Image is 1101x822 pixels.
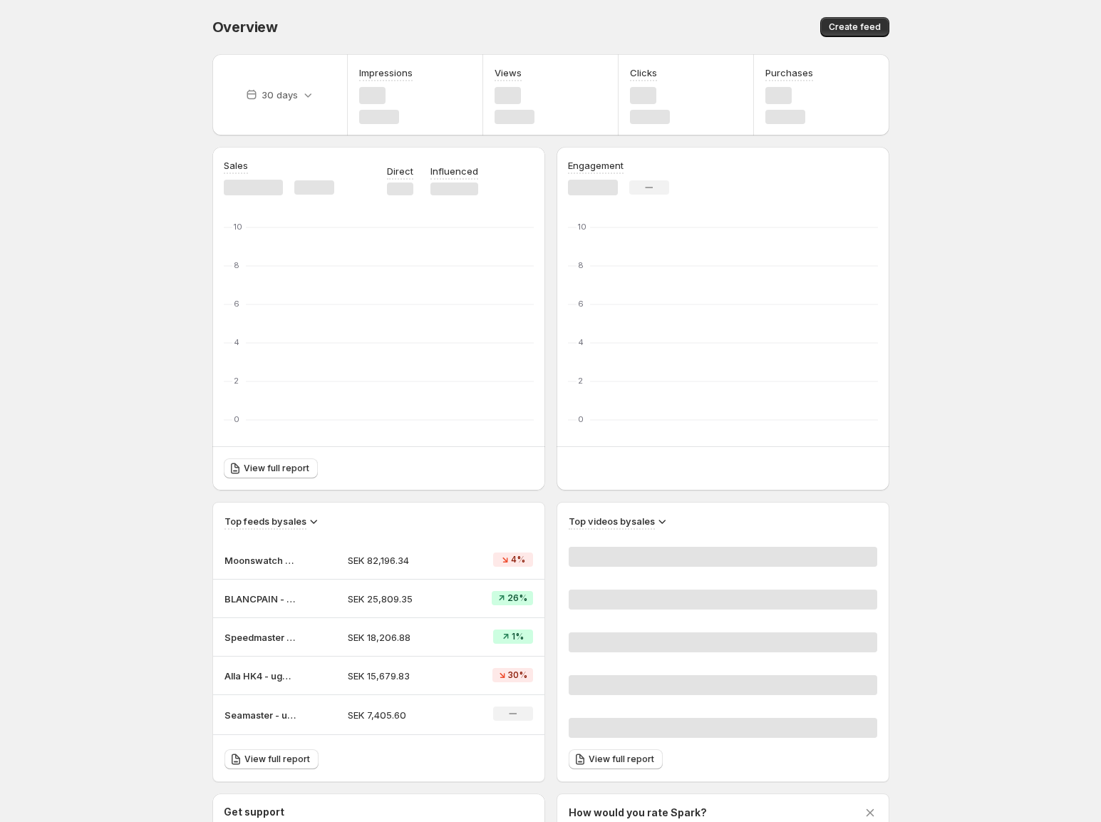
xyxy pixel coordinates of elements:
[387,164,413,178] p: Direct
[569,514,655,528] h3: Top videos by sales
[234,414,239,424] text: 0
[348,630,448,644] p: SEK 18,206.88
[244,463,309,474] span: View full report
[348,592,448,606] p: SEK 25,809.35
[348,553,448,567] p: SEK 82,196.34
[578,376,583,386] text: 2
[224,669,296,683] p: Alla HK4 - ugc product page
[430,164,478,178] p: Influenced
[234,337,239,347] text: 4
[511,554,525,565] span: 4%
[234,260,239,270] text: 8
[578,337,584,347] text: 4
[630,66,657,80] h3: Clicks
[569,806,707,820] h3: How would you rate Spark?
[224,749,319,769] a: View full report
[224,592,296,606] p: BLANCPAIN - Rubber strap ugc
[512,631,524,642] span: 1%
[569,749,663,769] a: View full report
[578,414,584,424] text: 0
[348,708,448,722] p: SEK 7,405.60
[508,669,527,681] span: 30%
[507,592,527,604] span: 26%
[820,17,889,37] button: Create feed
[244,754,310,765] span: View full report
[224,514,306,528] h3: Top feeds by sales
[224,158,248,173] h3: Sales
[224,630,296,644] p: Speedmaster - product page UGC
[234,299,239,309] text: 6
[224,553,296,567] p: Moonswatch - UGC Product Page Videos
[234,376,239,386] text: 2
[212,19,278,36] span: Overview
[578,299,584,309] text: 6
[589,754,654,765] span: View full report
[234,222,242,232] text: 10
[568,158,624,173] h3: Engagement
[359,66,413,80] h3: Impressions
[829,21,881,33] span: Create feed
[578,260,584,270] text: 8
[224,805,284,819] h3: Get support
[578,222,586,232] text: 10
[224,708,296,722] p: Seamaster - ugc product page
[224,458,318,478] a: View full report
[765,66,813,80] h3: Purchases
[348,669,448,683] p: SEK 15,679.83
[495,66,522,80] h3: Views
[262,88,298,102] p: 30 days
